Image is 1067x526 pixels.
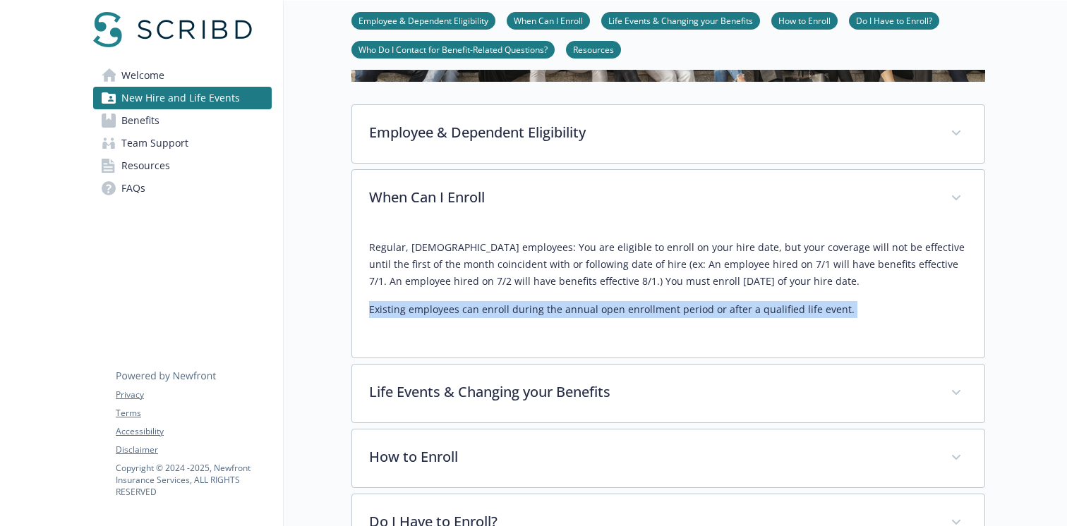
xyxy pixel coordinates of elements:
a: Team Support [93,132,272,154]
p: Life Events & Changing your Benefits [369,381,934,403]
a: Benefits [93,109,272,132]
div: When Can I Enroll [352,170,984,228]
a: Employee & Dependent Eligibility [351,13,495,27]
p: Employee & Dependent Eligibility [369,122,934,143]
a: Welcome [93,64,272,87]
div: Life Events & Changing your Benefits [352,365,984,422]
p: When Can I Enroll [369,187,934,208]
a: How to Enroll [771,13,838,27]
p: Regular, [DEMOGRAPHIC_DATA] employees: You are eligible to enroll on your hire date, but your cov... [369,239,967,290]
span: FAQs [121,177,145,200]
a: Resources [566,42,621,56]
div: How to Enroll [352,429,984,487]
a: Accessibility [116,425,271,438]
a: Who Do I Contact for Benefit-Related Questions? [351,42,555,56]
span: Welcome [121,64,164,87]
div: When Can I Enroll [352,228,984,357]
a: New Hire and Life Events [93,87,272,109]
a: FAQs [93,177,272,200]
a: Life Events & Changing your Benefits [601,13,760,27]
span: Team Support [121,132,188,154]
a: When Can I Enroll [507,13,590,27]
span: New Hire and Life Events [121,87,240,109]
a: Resources [93,154,272,177]
a: Disclaimer [116,444,271,456]
a: Privacy [116,389,271,401]
span: Resources [121,154,170,177]
div: Employee & Dependent Eligibility [352,105,984,163]
span: Benefits [121,109,159,132]
p: Copyright © 2024 - 2025 , Newfront Insurance Services, ALL RIGHTS RESERVED [116,462,271,498]
p: Existing employees can enroll during the annual open enrollment period or after a qualified life ... [369,301,967,318]
a: Do I Have to Enroll? [849,13,939,27]
p: How to Enroll [369,446,934,467]
a: Terms [116,407,271,420]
